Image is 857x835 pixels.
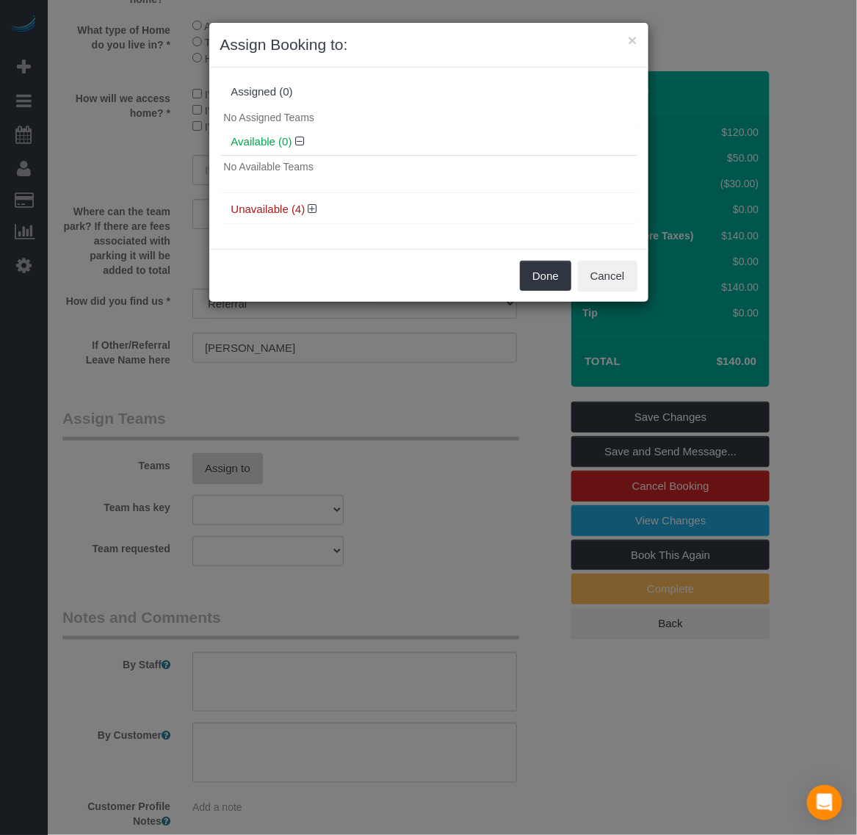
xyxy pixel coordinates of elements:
h4: Available (0) [231,136,626,148]
button: Cancel [578,261,637,292]
h4: Unavailable (4) [231,203,626,216]
span: No Available Teams [224,161,314,173]
div: Assigned (0) [231,86,626,98]
h3: Assign Booking to: [220,34,637,56]
span: No Assigned Teams [224,112,314,123]
button: × [628,32,637,48]
div: Open Intercom Messenger [807,785,842,820]
button: Done [520,261,571,292]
